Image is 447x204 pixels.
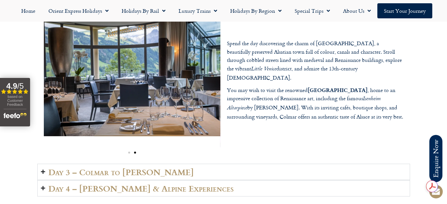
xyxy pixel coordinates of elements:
[227,86,404,121] p: You may wish to visit the renowned , home to an impressive collection of Renaissance art, includi...
[134,152,136,154] span: Go to slide 2
[224,3,288,18] a: Holidays by Region
[44,18,220,136] div: 2 / 2
[227,95,381,113] i: Isenheim Altarpiece
[377,3,432,18] a: Start your Journey
[172,3,224,18] a: Luxury Trains
[3,3,444,18] nav: Menu
[48,184,234,193] h2: Day 4 – [PERSON_NAME] & Alpine Experiences
[15,3,42,18] a: Home
[37,180,410,196] summary: Day 4 – [PERSON_NAME] & Alpine Experiences
[37,164,410,180] summary: Day 3 – Colmar to [PERSON_NAME]
[42,3,115,18] a: Orient Express Holidays
[288,3,336,18] a: Special Trips
[44,7,220,157] div: Image Carousel
[227,39,404,82] p: Spend the day discovering the charm of [GEOGRAPHIC_DATA], a beautifully preserved Alsatian town f...
[308,86,368,94] b: [GEOGRAPHIC_DATA]
[128,152,130,154] span: Go to slide 1
[115,3,172,18] a: Holidays by Rail
[336,3,377,18] a: About Us
[44,18,220,136] img: Gourmet Restaurant Spettacolo 2
[251,65,276,74] i: Little Venice
[48,167,194,176] h2: Day 3 – Colmar to [PERSON_NAME]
